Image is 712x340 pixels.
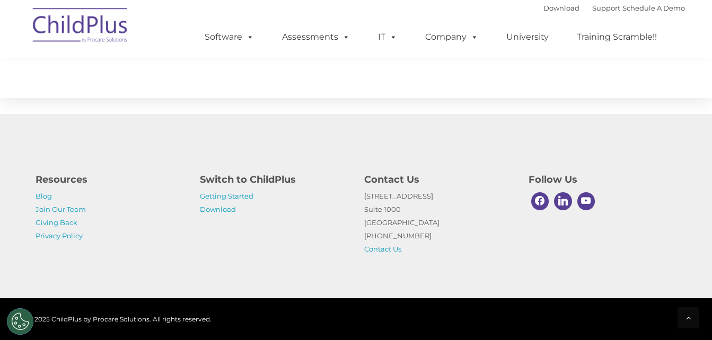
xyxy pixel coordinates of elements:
[659,289,712,340] iframe: Chat Widget
[36,231,83,240] a: Privacy Policy
[592,4,620,12] a: Support
[36,205,86,213] a: Join Our Team
[147,113,192,121] span: Phone number
[575,190,598,213] a: Youtube
[36,192,52,200] a: Blog
[271,26,361,48] a: Assessments
[622,4,685,12] a: Schedule A Demo
[367,26,408,48] a: IT
[200,205,236,213] a: Download
[28,1,134,53] img: ChildPlus by Procare Solutions
[496,26,559,48] a: University
[364,190,513,256] p: [STREET_ADDRESS] Suite 1000 [GEOGRAPHIC_DATA] [PHONE_NUMBER]
[551,190,575,213] a: Linkedin
[566,26,667,48] a: Training Scramble!!
[200,172,348,187] h4: Switch to ChildPlus
[28,315,212,323] span: © 2025 ChildPlus by Procare Solutions. All rights reserved.
[36,172,184,187] h4: Resources
[194,26,265,48] a: Software
[200,192,253,200] a: Getting Started
[364,172,513,187] h4: Contact Us
[147,70,180,78] span: Last name
[364,245,401,253] a: Contact Us
[36,218,77,227] a: Giving Back
[529,172,677,187] h4: Follow Us
[415,26,489,48] a: Company
[543,4,579,12] a: Download
[543,4,685,12] font: |
[7,308,33,335] button: Cookies Settings
[529,190,552,213] a: Facebook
